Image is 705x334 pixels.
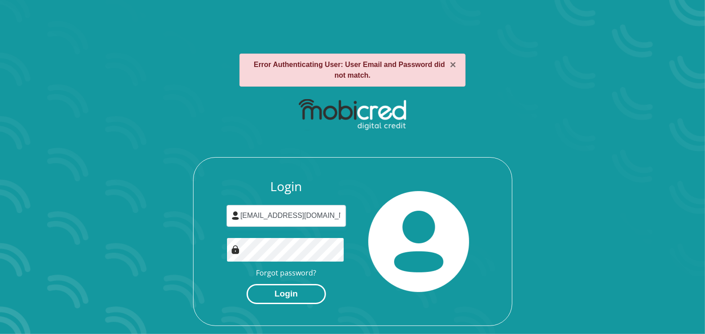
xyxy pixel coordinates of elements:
[450,59,456,70] button: ×
[227,179,346,194] h3: Login
[256,268,316,278] a: Forgot password?
[231,245,240,254] img: Image
[254,61,445,79] strong: Error Authenticating User: User Email and Password did not match.
[227,205,346,227] input: Username
[299,99,406,130] img: mobicred logo
[247,284,326,304] button: Login
[231,211,240,220] img: user-icon image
